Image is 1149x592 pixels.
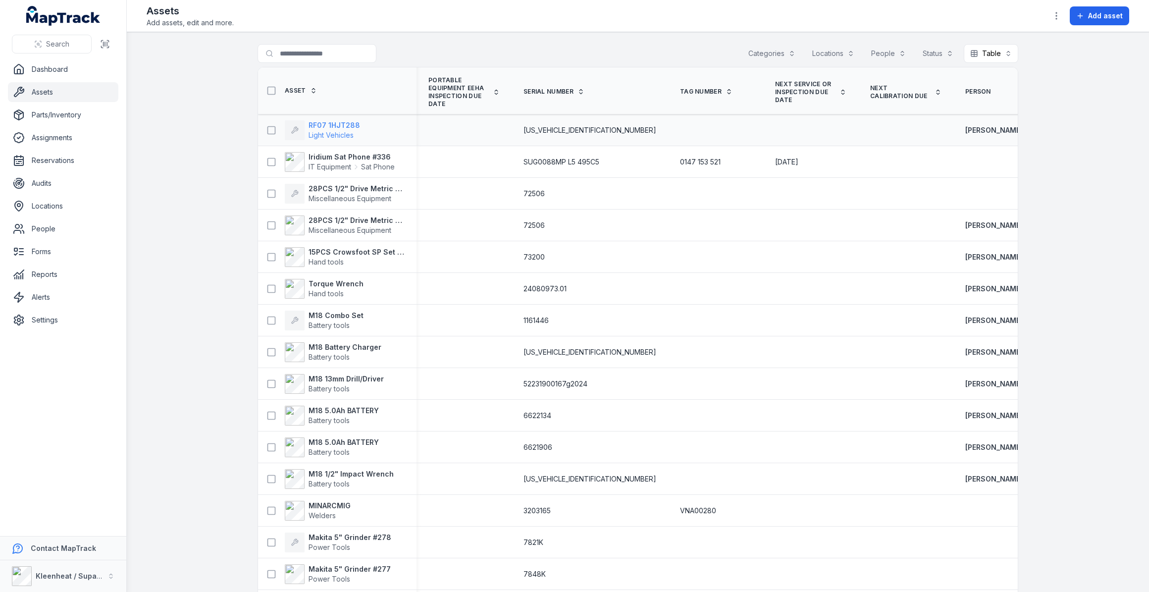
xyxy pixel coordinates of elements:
[742,44,802,63] button: Categories
[965,88,991,96] span: Person
[1088,11,1123,21] span: Add asset
[36,572,109,580] strong: Kleenheat / Supagas
[285,152,395,172] a: Iridium Sat Phone #336IT EquipmentSat Phone
[309,311,364,321] strong: M18 Combo Set
[12,35,92,54] button: Search
[309,162,351,172] span: IT Equipment
[309,131,354,139] span: Light Vehicles
[8,265,118,284] a: Reports
[523,474,656,484] span: [US_VEHICLE_IDENTIFICATION_NUMBER]
[965,284,1023,294] a: [PERSON_NAME]
[965,125,1023,135] a: [PERSON_NAME]
[523,506,551,516] span: 3203165
[775,157,798,167] time: 22/12/2025, 12:00:00 am
[965,379,1023,389] a: [PERSON_NAME]
[309,469,394,479] strong: M18 1/2" Impact Wrench
[775,158,798,166] span: [DATE]
[680,157,721,167] span: 0147 153 521
[285,311,364,330] a: M18 Combo SetBattery tools
[309,321,350,329] span: Battery tools
[964,44,1018,63] button: Table
[309,543,350,551] span: Power Tools
[870,84,941,100] a: Next Calibration Due
[523,88,574,96] span: Serial Number
[309,575,350,583] span: Power Tools
[309,416,350,425] span: Battery tools
[8,82,118,102] a: Assets
[285,406,379,426] a: M18 5.0Ah BATTERYBattery tools
[965,347,1023,357] a: [PERSON_NAME]
[8,151,118,170] a: Reservations
[8,173,118,193] a: Audits
[865,44,912,63] button: People
[523,284,567,294] span: 24080973.01
[309,226,391,234] span: Miscellaneous Equipment
[428,76,500,108] a: Portable Equipment EEHA Inspection Due Date
[309,194,391,203] span: Miscellaneous Equipment
[523,88,584,96] a: Serial Number
[965,474,1023,484] a: [PERSON_NAME]
[309,511,336,520] span: Welders
[8,196,118,216] a: Locations
[309,258,344,266] span: Hand tools
[8,59,118,79] a: Dashboard
[285,469,394,489] a: M18 1/2" Impact WrenchBattery tools
[309,120,360,130] strong: RF07 1HJT288
[309,374,384,384] strong: M18 13mm Drill/Driver
[965,442,1023,452] a: [PERSON_NAME]
[285,279,364,299] a: Torque WrenchHand tools
[523,220,545,230] span: 72506
[775,80,846,104] a: Next Service or Inspection Due Date
[309,448,350,456] span: Battery tools
[309,184,405,194] strong: 28PCS 1/2" Drive Metric Standard and Deep Impact Socket Set
[965,252,1023,262] strong: [PERSON_NAME]
[806,44,861,63] button: Locations
[285,184,405,204] a: 28PCS 1/2" Drive Metric Standard and Deep Impact Socket SetMiscellaneous Equipment
[309,247,405,257] strong: 15PCS Crowsfoot SP Set Metric
[965,411,1023,421] a: [PERSON_NAME]
[523,347,656,357] span: [US_VEHICLE_IDENTIFICATION_NUMBER]
[523,442,552,452] span: 6621906
[523,569,546,579] span: 7848K
[8,242,118,262] a: Forms
[285,533,391,552] a: Makita 5" Grinder #278Power Tools
[523,379,587,389] span: 52231900167g2024
[285,342,381,362] a: M18 Battery ChargerBattery tools
[680,506,716,516] span: VNA00280
[523,538,543,547] span: 7821K
[309,533,391,542] strong: Makita 5" Grinder #278
[309,384,350,393] span: Battery tools
[361,162,395,172] span: Sat Phone
[965,220,1023,230] a: [PERSON_NAME]
[680,88,732,96] a: Tag Number
[523,189,545,199] span: 72506
[309,353,350,361] span: Battery tools
[8,287,118,307] a: Alerts
[147,18,234,28] span: Add assets, edit and more.
[285,564,391,584] a: Makita 5" Grinder #277Power Tools
[523,157,599,167] span: SUG0088MP L5 495C5
[26,6,101,26] a: MapTrack
[285,215,405,235] a: 28PCS 1/2" Drive Metric Standard and Deep Impact Socket SetMiscellaneous Equipment
[309,342,381,352] strong: M18 Battery Charger
[147,4,234,18] h2: Assets
[965,316,1023,325] a: [PERSON_NAME]
[309,564,391,574] strong: Makita 5" Grinder #277
[680,88,722,96] span: Tag Number
[285,374,384,394] a: M18 13mm Drill/DriverBattery tools
[775,80,836,104] span: Next Service or Inspection Due Date
[309,501,351,511] strong: MINARCMIG
[285,437,379,457] a: M18 5.0Ah BATTERYBattery tools
[285,87,317,95] a: Asset
[309,279,364,289] strong: Torque Wrench
[309,406,379,416] strong: M18 5.0Ah BATTERY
